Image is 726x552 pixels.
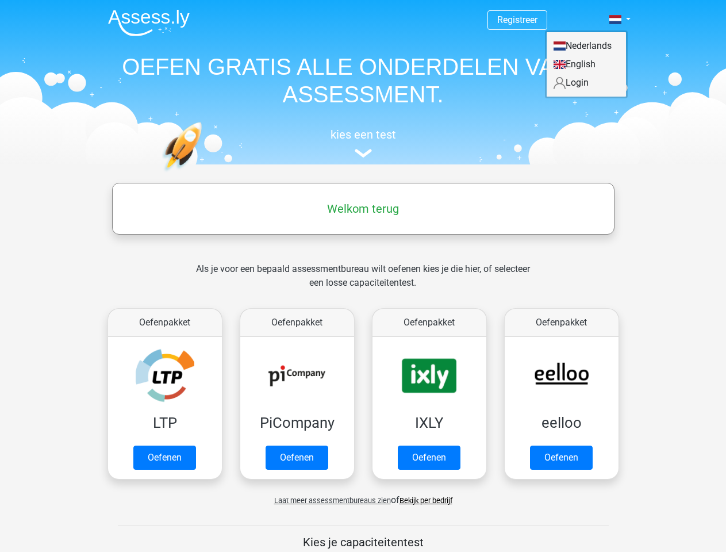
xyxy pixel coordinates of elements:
h5: Kies je capaciteitentest [118,535,609,549]
img: oefenen [162,122,247,226]
a: kies een test [99,128,628,158]
h1: OEFEN GRATIS ALLE ONDERDELEN VAN JE ASSESSMENT. [99,53,628,108]
a: Registreer [497,14,537,25]
img: Assessly [108,9,190,36]
a: Oefenen [530,446,593,470]
a: Login [547,74,626,92]
div: of [99,484,628,507]
div: Als je voor een bepaald assessmentbureau wilt oefenen kies je die hier, of selecteer een losse ca... [187,262,539,304]
h5: Welkom terug [118,202,609,216]
a: Nederlands [547,37,626,55]
img: assessment [355,149,372,158]
h5: kies een test [99,128,628,141]
a: Oefenen [266,446,328,470]
a: Oefenen [398,446,460,470]
span: Laat meer assessmentbureaus zien [274,496,391,505]
a: Oefenen [133,446,196,470]
a: English [547,55,626,74]
a: Bekijk per bedrijf [400,496,452,505]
